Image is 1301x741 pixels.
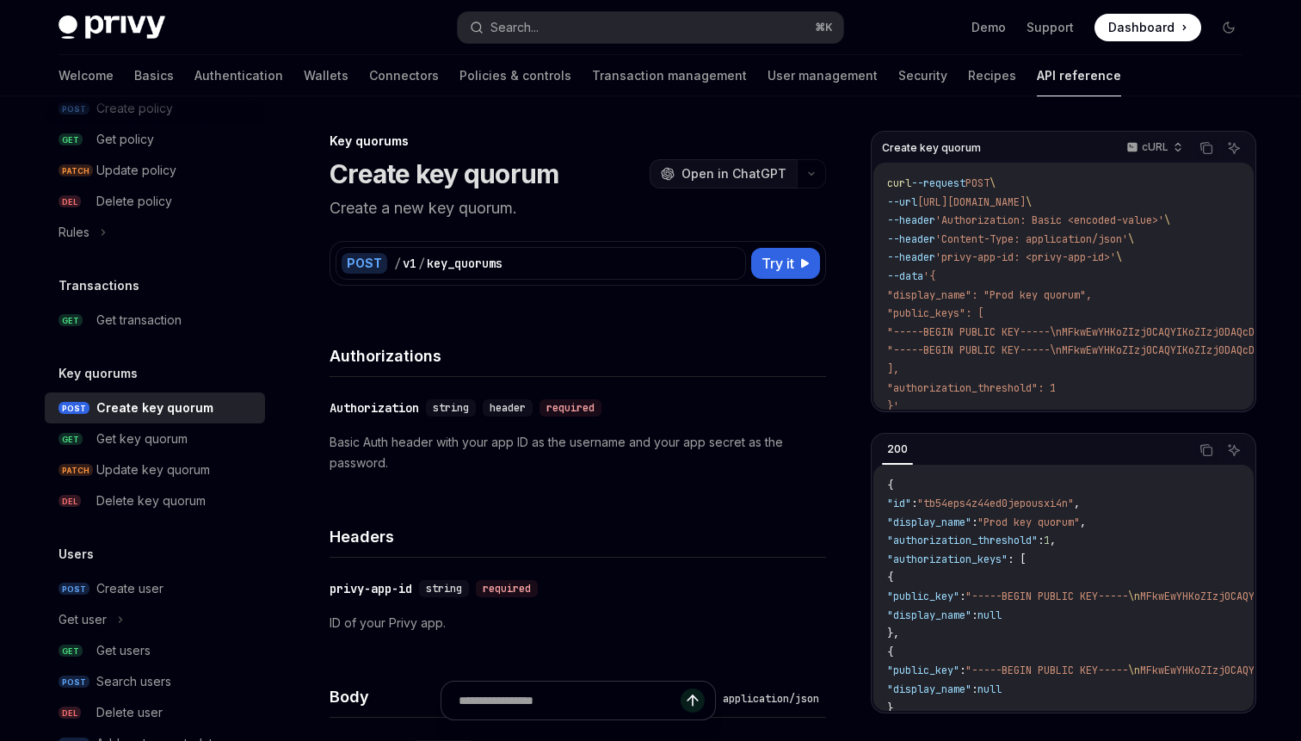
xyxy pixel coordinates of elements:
[887,645,893,659] span: {
[330,432,826,473] p: Basic Auth header with your app ID as the username and your app secret as the password.
[887,269,923,283] span: --data
[458,12,843,43] button: Search...⌘K
[1116,250,1122,264] span: \
[887,176,911,190] span: curl
[1128,232,1134,246] span: \
[59,55,114,96] a: Welcome
[887,534,1038,547] span: "authorization_threshold"
[96,398,213,418] div: Create key quorum
[887,553,1008,566] span: "authorization_keys"
[433,401,469,415] span: string
[935,250,1116,264] span: 'privy-app-id: <privy-app-id>'
[935,232,1128,246] span: 'Content-Type: application/json'
[1223,137,1245,159] button: Ask AI
[923,269,935,283] span: '{
[330,196,826,220] p: Create a new key quorum.
[761,253,794,274] span: Try it
[887,250,935,264] span: --header
[882,141,981,155] span: Create key quorum
[45,573,265,604] a: POSTCreate user
[1094,14,1201,41] a: Dashboard
[59,164,93,177] span: PATCH
[45,305,265,336] a: GETGet transaction
[59,464,93,477] span: PATCH
[959,590,965,603] span: :
[96,578,163,599] div: Create user
[59,222,89,243] div: Rules
[59,402,89,415] span: POST
[887,664,959,677] span: "public_key"
[971,516,977,529] span: :
[45,485,265,516] a: DELDelete key quorum
[911,497,917,510] span: :
[887,288,1092,302] span: "display_name": "Prod key quorum",
[96,310,182,330] div: Get transaction
[768,55,878,96] a: User management
[917,497,1074,510] span: "tb54eps4z44ed0jepousxi4n"
[887,701,893,715] span: }
[45,392,265,423] a: POSTCreate key quorum
[917,195,1026,209] span: [URL][DOMAIN_NAME]
[194,55,283,96] a: Authentication
[59,707,81,719] span: DEL
[1008,553,1026,566] span: : [
[476,580,538,597] div: required
[330,613,826,633] p: ID of your Privy app.
[59,133,83,146] span: GET
[815,21,833,34] span: ⌘ K
[1074,497,1080,510] span: ,
[45,454,265,485] a: PATCHUpdate key quorum
[1164,213,1170,227] span: \
[1108,19,1175,36] span: Dashboard
[540,399,601,417] div: required
[971,19,1006,36] a: Demo
[882,439,913,460] div: 200
[369,55,439,96] a: Connectors
[977,682,1002,696] span: null
[59,609,107,630] div: Get user
[330,158,558,189] h1: Create key quorum
[418,255,425,272] div: /
[59,544,94,565] h5: Users
[45,666,265,697] a: POSTSearch users
[1050,534,1056,547] span: ,
[959,664,965,677] span: :
[45,155,265,186] a: PATCHUpdate policy
[935,213,1164,227] span: 'Authorization: Basic <encoded-value>'
[681,165,786,182] span: Open in ChatGPT
[59,645,83,658] span: GET
[887,362,899,376] span: ],
[990,176,996,190] span: \
[1223,439,1245,461] button: Ask AI
[887,497,911,510] span: "id"
[134,55,174,96] a: Basics
[1128,590,1140,603] span: \n
[96,491,206,511] div: Delete key quorum
[304,55,348,96] a: Wallets
[96,191,172,212] div: Delete policy
[971,608,977,622] span: :
[59,676,89,689] span: POST
[490,17,539,38] div: Search...
[1038,534,1044,547] span: :
[887,608,971,622] span: "display_name"
[330,525,826,548] h4: Headers
[96,129,154,150] div: Get policy
[1117,133,1190,163] button: cURL
[1044,534,1050,547] span: 1
[330,580,412,597] div: privy-app-id
[96,160,176,181] div: Update policy
[96,429,188,449] div: Get key quorum
[45,423,265,454] a: GETGet key quorum
[59,583,89,596] span: POST
[59,15,165,40] img: dark logo
[96,671,171,692] div: Search users
[887,479,893,492] span: {
[887,306,983,320] span: "public_keys": [
[887,213,935,227] span: --header
[887,590,959,603] span: "public_key"
[751,248,820,279] button: Try it
[1027,19,1074,36] a: Support
[459,55,571,96] a: Policies & controls
[394,255,401,272] div: /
